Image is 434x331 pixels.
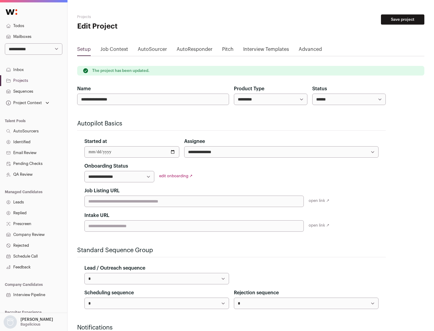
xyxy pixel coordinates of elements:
label: Assignee [184,138,205,145]
h2: Standard Sequence Group [77,246,386,255]
a: AutoSourcer [138,46,167,55]
div: Project Context [5,101,42,105]
label: Product Type [234,85,264,92]
label: Started at [84,138,107,145]
a: Advanced [299,46,322,55]
label: Onboarding Status [84,162,128,170]
p: Bagelicious [20,322,40,327]
a: Job Context [100,46,128,55]
a: Setup [77,46,91,55]
button: Open dropdown [2,315,54,329]
p: [PERSON_NAME] [20,317,53,322]
p: The project has been updated. [92,68,149,73]
h2: Projects [77,14,193,19]
label: Intake URL [84,212,109,219]
img: Wellfound [2,6,20,18]
a: Pitch [222,46,234,55]
button: Save project [381,14,424,25]
h2: Autopilot Basics [77,119,386,128]
button: Open dropdown [5,99,50,107]
label: Scheduling sequence [84,289,134,296]
a: AutoResponder [177,46,212,55]
label: Lead / Outreach sequence [84,264,145,272]
img: nopic.png [4,315,17,329]
a: Interview Templates [243,46,289,55]
label: Job Listing URL [84,187,120,194]
label: Name [77,85,91,92]
label: Rejection sequence [234,289,279,296]
label: Status [312,85,327,92]
h1: Edit Project [77,22,193,31]
a: edit onboarding ↗ [159,174,193,178]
